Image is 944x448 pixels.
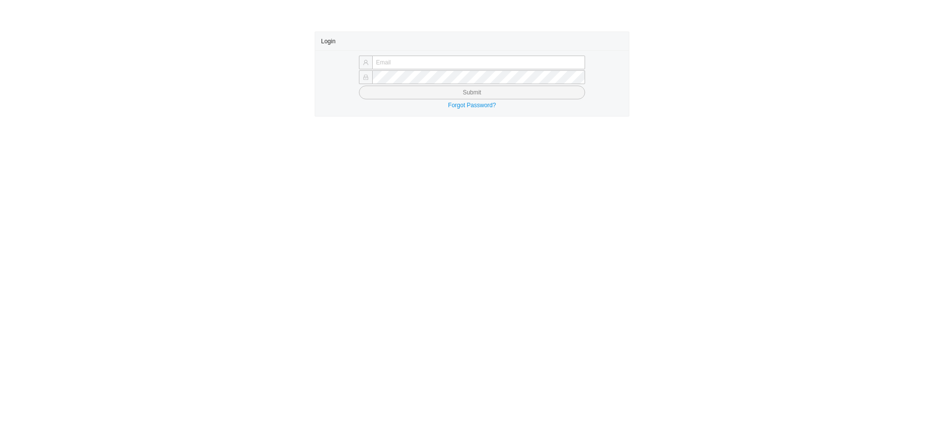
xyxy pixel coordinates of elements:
[321,32,623,50] div: Login
[372,56,585,69] input: Email
[448,102,496,109] a: Forgot Password?
[363,60,369,65] span: user
[363,74,369,80] span: lock
[359,86,585,99] button: Submit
